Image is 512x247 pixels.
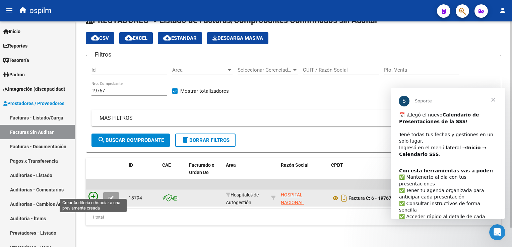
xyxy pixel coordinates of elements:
[348,195,391,201] strong: Factura C: 6 - 19767
[163,34,171,42] mat-icon: cloud_download
[8,80,106,159] div: ​✅ Mantenerte al día con tus presentaciones ✅ Tener tu agenda organizada para anticipar cada pres...
[163,35,197,41] span: Estandar
[3,28,20,35] span: Inicio
[391,88,505,219] iframe: Intercom live chat mensaje
[278,158,328,187] datatable-header-cell: Razón Social
[125,35,147,41] span: EXCEL
[223,158,268,187] datatable-header-cell: Area
[129,162,133,168] span: ID
[126,158,159,187] datatable-header-cell: ID
[91,110,496,126] mat-expansion-panel-header: MAS FILTROS
[238,67,292,73] span: Seleccionar Gerenciador
[5,6,13,14] mat-icon: menu
[29,3,51,18] span: ospilm
[98,137,164,143] span: Buscar Comprobante
[3,42,27,50] span: Reportes
[119,32,153,44] button: EXCEL
[175,134,236,147] button: Borrar Filtros
[129,195,142,200] span: 18794
[340,193,348,203] i: Descargar documento
[86,32,114,44] button: CSV
[207,32,268,44] app-download-masive: Descarga masiva de comprobantes (adjuntos)
[212,35,263,41] span: Descarga Masiva
[489,224,505,240] iframe: Intercom live chat
[91,35,109,41] span: CSV
[207,32,268,44] button: Descarga Masiva
[162,162,171,168] span: CAE
[180,87,229,95] span: Mostrar totalizadores
[328,158,399,187] datatable-header-cell: CPBT
[3,100,64,107] span: Prestadores / Proveedores
[159,158,186,187] datatable-header-cell: CAE
[226,162,236,168] span: Area
[181,137,230,143] span: Borrar Filtros
[91,134,170,147] button: Buscar Comprobante
[98,136,106,144] mat-icon: search
[91,50,115,59] h3: Filtros
[158,32,202,44] button: Estandar
[186,158,223,187] datatable-header-cell: Facturado x Orden De
[3,57,29,64] span: Tesorería
[8,80,103,86] b: Con esta herramientas vas a poder:
[499,6,507,14] mat-icon: person
[91,34,99,42] mat-icon: cloud_download
[281,192,317,220] span: HOSPITAL NACIONAL PROFESOR [PERSON_NAME]
[226,192,259,205] span: Hospitales de Autogestión
[281,191,326,205] div: 30635976809
[181,136,189,144] mat-icon: delete
[331,162,343,168] span: CPBT
[189,162,214,175] span: Facturado x Orden De
[172,67,227,73] span: Area
[281,162,309,168] span: Razón Social
[3,71,25,78] span: Padrón
[100,114,479,122] mat-panel-title: MAS FILTROS
[86,209,501,226] div: 1 total
[125,34,133,42] mat-icon: cloud_download
[3,85,65,93] span: Integración (discapacidad)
